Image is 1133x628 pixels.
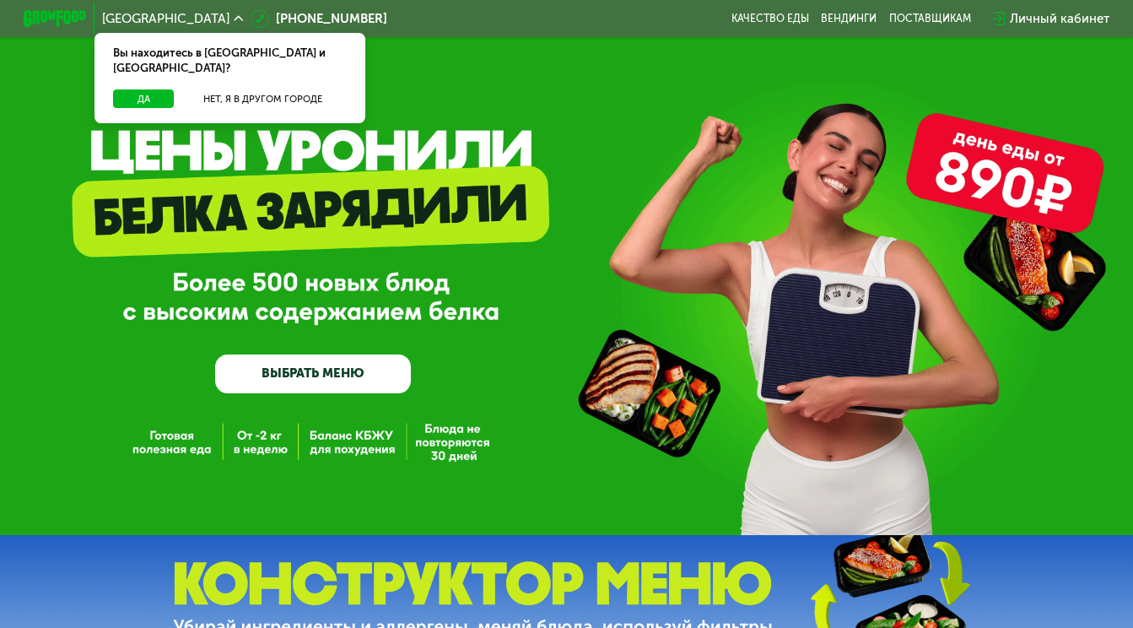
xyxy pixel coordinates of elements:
button: Нет, я в другом городе [181,89,347,109]
a: Качество еды [731,13,809,25]
a: Вендинги [821,13,877,25]
div: поставщикам [889,13,971,25]
span: [GEOGRAPHIC_DATA] [102,13,229,25]
a: ВЫБРАТЬ МЕНЮ [215,355,411,394]
div: Личный кабинет [1010,9,1109,28]
div: Вы находитесь в [GEOGRAPHIC_DATA] и [GEOGRAPHIC_DATA]? [94,33,365,89]
a: [PHONE_NUMBER] [251,9,387,28]
button: Да [113,89,174,109]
